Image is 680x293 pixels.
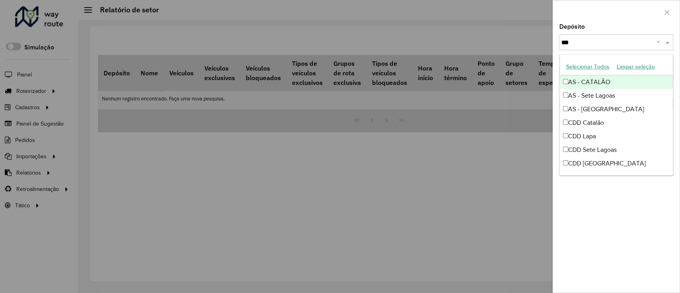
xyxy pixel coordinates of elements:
[656,37,663,47] span: Clear all
[559,22,585,31] label: Depósito
[560,130,673,143] div: CDD Lapa
[560,116,673,130] div: CDD Catalão
[613,61,658,73] button: Limpar seleção
[562,61,613,73] button: Selecionar Todos
[560,157,673,170] div: CDD [GEOGRAPHIC_DATA]
[560,102,673,116] div: AS - [GEOGRAPHIC_DATA]
[560,89,673,102] div: AS - Sete Lagoas
[559,54,673,176] ng-dropdown-panel: Options list
[560,170,673,184] div: CDI Uberlandia
[560,143,673,157] div: CDD Sete Lagoas
[560,75,673,89] div: AS - CATALÃO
